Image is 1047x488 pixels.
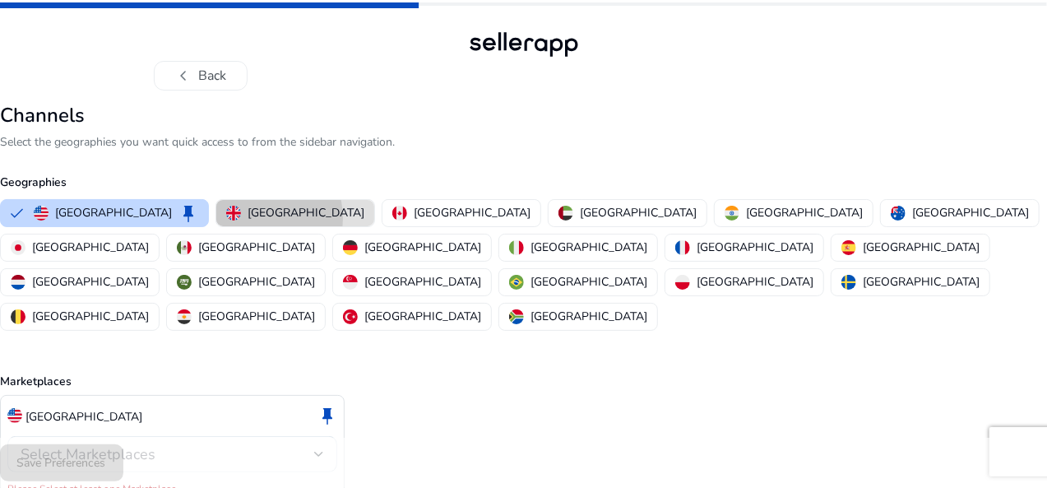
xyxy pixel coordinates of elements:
p: [GEOGRAPHIC_DATA] [198,273,315,290]
img: us.svg [7,408,22,423]
p: [GEOGRAPHIC_DATA] [198,239,315,256]
img: br.svg [509,275,524,290]
span: keep [317,406,337,425]
p: [GEOGRAPHIC_DATA] [530,308,647,325]
p: [GEOGRAPHIC_DATA] [863,273,980,290]
p: [GEOGRAPHIC_DATA] [863,239,980,256]
p: [GEOGRAPHIC_DATA] [530,239,647,256]
img: sg.svg [343,275,358,290]
p: [GEOGRAPHIC_DATA] [414,204,530,221]
img: sa.svg [177,275,192,290]
p: [GEOGRAPHIC_DATA] [248,204,364,221]
p: [GEOGRAPHIC_DATA] [55,204,172,221]
img: de.svg [343,240,358,255]
span: chevron_left [174,66,194,86]
img: pl.svg [675,275,690,290]
img: jp.svg [11,240,25,255]
img: be.svg [11,309,25,324]
img: es.svg [841,240,856,255]
p: [GEOGRAPHIC_DATA] [32,308,149,325]
img: eg.svg [177,309,192,324]
img: ca.svg [392,206,407,221]
p: [GEOGRAPHIC_DATA] [697,273,813,290]
p: [GEOGRAPHIC_DATA] [32,273,149,290]
img: it.svg [509,240,524,255]
img: au.svg [891,206,906,221]
img: mx.svg [177,240,192,255]
p: [GEOGRAPHIC_DATA] [198,308,315,325]
p: [GEOGRAPHIC_DATA] [746,204,863,221]
img: se.svg [841,275,856,290]
p: [GEOGRAPHIC_DATA] [364,273,481,290]
img: za.svg [509,309,524,324]
p: [GEOGRAPHIC_DATA] [580,204,697,221]
img: uk.svg [226,206,241,221]
p: [GEOGRAPHIC_DATA] [530,273,647,290]
img: tr.svg [343,309,358,324]
p: [GEOGRAPHIC_DATA] [25,408,142,425]
p: [GEOGRAPHIC_DATA] [364,239,481,256]
p: [GEOGRAPHIC_DATA] [364,308,481,325]
button: chevron_leftBack [154,61,248,91]
img: us.svg [34,206,49,221]
img: nl.svg [11,275,25,290]
img: fr.svg [675,240,690,255]
span: keep [178,203,198,223]
img: ae.svg [558,206,573,221]
p: [GEOGRAPHIC_DATA] [697,239,813,256]
img: in.svg [725,206,739,221]
p: [GEOGRAPHIC_DATA] [32,239,149,256]
p: [GEOGRAPHIC_DATA] [912,204,1029,221]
